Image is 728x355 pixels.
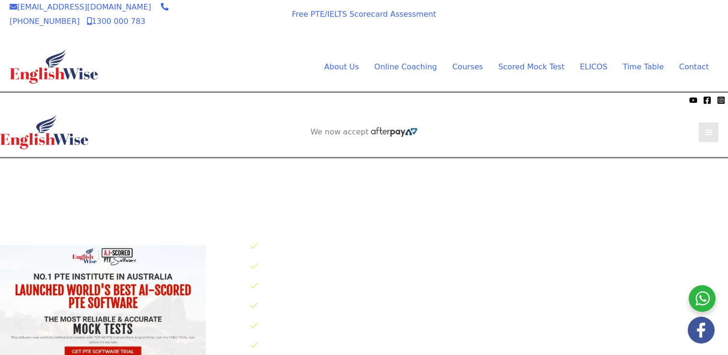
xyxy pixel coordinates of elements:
p: Click below to know why EnglishWise has worlds best AI scored PTE software [243,218,728,232]
img: cropped-ew-logo [10,49,98,84]
span: Time Table [623,62,664,71]
span: We now accept [216,11,267,21]
img: Afterpay-Logo [371,127,417,137]
li: 250 Speaking Practice Questions [250,259,728,275]
li: Instant Results – KNOW where you Stand in the Shortest Amount of Time [250,338,728,354]
a: ELICOS [572,60,615,74]
li: 200 Listening Practice Questions [250,318,728,334]
span: We now accept [5,95,56,105]
a: About UsMenu Toggle [316,60,366,74]
li: 125 Reading Practice Questions [250,298,728,314]
span: Online Coaching [374,62,437,71]
img: Afterpay-Logo [58,98,84,103]
a: 1300 000 783 [87,17,146,26]
span: About Us [324,62,358,71]
a: Time TableMenu Toggle [615,60,672,74]
a: Free PTE/IELTS Scorecard Assessment [292,10,436,19]
aside: Header Widget 1 [280,158,448,189]
span: Contact [679,62,709,71]
a: Facebook [703,96,711,104]
span: We now accept [311,127,369,137]
img: white-facebook.png [688,317,715,344]
a: Instagram [717,96,725,104]
li: 50 Writing Practice Questions [250,278,728,294]
a: AI SCORED PTE SOFTWARE REGISTER FOR FREE SOFTWARE TRIAL [291,166,438,185]
li: 30X AI Scored Full Length Mock Tests [250,239,728,255]
aside: Header Widget 1 [551,5,718,36]
img: Afterpay-Logo [228,23,255,28]
span: ELICOS [580,62,607,71]
aside: Header Widget 2 [306,127,423,137]
a: YouTube [689,96,697,104]
a: Online CoachingMenu Toggle [367,60,445,74]
a: AI SCORED PTE SOFTWARE REGISTER FOR FREE SOFTWARE TRIAL [561,13,709,32]
span: Courses [452,62,483,71]
nav: Site Navigation: Main Menu [301,60,709,74]
a: Scored Mock TestMenu Toggle [491,60,572,74]
span: Scored Mock Test [498,62,564,71]
a: CoursesMenu Toggle [445,60,491,74]
a: [PHONE_NUMBER] [10,2,168,26]
a: [EMAIL_ADDRESS][DOMAIN_NAME] [10,2,151,11]
a: Contact [672,60,709,74]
